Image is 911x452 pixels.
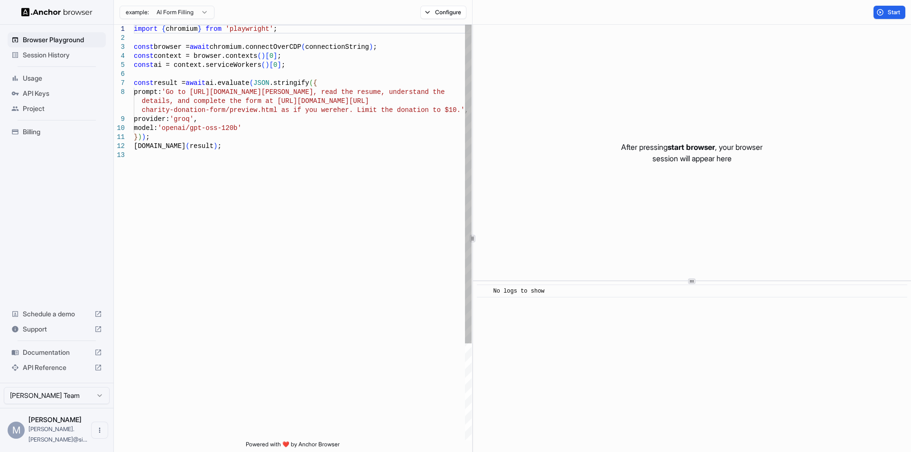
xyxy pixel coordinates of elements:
[23,89,102,98] span: API Keys
[134,124,158,132] span: model:
[281,61,285,69] span: ;
[205,25,222,33] span: from
[8,345,106,360] div: Documentation
[142,106,337,114] span: charity-donation-form/preview.html as if you were
[114,115,125,124] div: 9
[162,88,329,96] span: 'Go to [URL][DOMAIN_NAME][PERSON_NAME], re
[154,52,257,60] span: context = browser.contexts
[250,79,253,87] span: (
[246,441,340,452] span: Powered with ❤️ by Anchor Browser
[126,9,149,16] span: example:
[482,286,486,296] span: ​
[134,142,186,150] span: [DOMAIN_NAME]
[134,43,154,51] span: const
[301,43,305,51] span: (
[197,25,201,33] span: }
[8,322,106,337] div: Support
[297,97,369,105] span: [DOMAIN_NAME][URL]
[313,79,317,87] span: {
[888,9,901,16] span: Start
[28,415,82,424] span: Mayur Joshi
[142,133,146,141] span: )
[214,142,217,150] span: )
[493,288,545,295] span: No logs to show
[23,104,102,113] span: Project
[277,52,281,60] span: ;
[134,115,170,123] span: provider:
[23,50,102,60] span: Session History
[134,133,138,141] span: }
[186,142,189,150] span: (
[273,61,277,69] span: 0
[23,127,102,137] span: Billing
[134,79,154,87] span: const
[277,61,281,69] span: ]
[270,52,273,60] span: 0
[190,43,210,51] span: await
[23,363,91,372] span: API Reference
[8,86,106,101] div: API Keys
[114,34,125,43] div: 2
[309,79,313,87] span: (
[621,141,762,164] p: After pressing , your browser session will appear here
[23,324,91,334] span: Support
[170,115,194,123] span: 'groq'
[166,25,197,33] span: chromium
[114,25,125,34] div: 1
[114,88,125,97] div: 8
[23,348,91,357] span: Documentation
[114,43,125,52] div: 3
[265,52,269,60] span: [
[114,133,125,142] div: 11
[91,422,108,439] button: Open menu
[154,61,261,69] span: ai = context.serviceWorkers
[23,309,91,319] span: Schedule a demo
[134,61,154,69] span: const
[329,88,445,96] span: ad the resume, understand the
[8,32,106,47] div: Browser Playground
[8,124,106,139] div: Billing
[273,25,277,33] span: ;
[138,133,141,141] span: )
[134,25,158,33] span: import
[154,43,190,51] span: browser =
[874,6,905,19] button: Start
[205,79,249,87] span: ai.evaluate
[142,97,297,105] span: details, and complete the form at [URL]
[21,8,93,17] img: Anchor Logo
[270,61,273,69] span: [
[8,47,106,63] div: Session History
[305,43,369,51] span: connectionString
[134,52,154,60] span: const
[257,52,261,60] span: (
[194,115,197,123] span: ,
[8,422,25,439] div: M
[668,142,715,152] span: start browser
[186,79,205,87] span: await
[114,79,125,88] div: 7
[28,425,87,443] span: mayur.joshi@simplifyx.ai
[337,106,465,114] span: her. Limit the donation to $10.'
[190,142,214,150] span: result
[8,71,106,86] div: Usage
[114,124,125,133] div: 10
[210,43,301,51] span: chromium.connectOverCDP
[225,25,273,33] span: 'playwright'
[154,79,186,87] span: result =
[420,6,466,19] button: Configure
[134,88,162,96] span: prompt:
[23,35,102,45] span: Browser Playground
[265,61,269,69] span: )
[114,61,125,70] div: 5
[253,79,270,87] span: JSON
[114,52,125,61] div: 4
[114,70,125,79] div: 6
[217,142,221,150] span: ;
[146,133,149,141] span: ;
[373,43,377,51] span: ;
[8,101,106,116] div: Project
[8,306,106,322] div: Schedule a demo
[261,61,265,69] span: (
[114,142,125,151] div: 12
[270,79,309,87] span: .stringify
